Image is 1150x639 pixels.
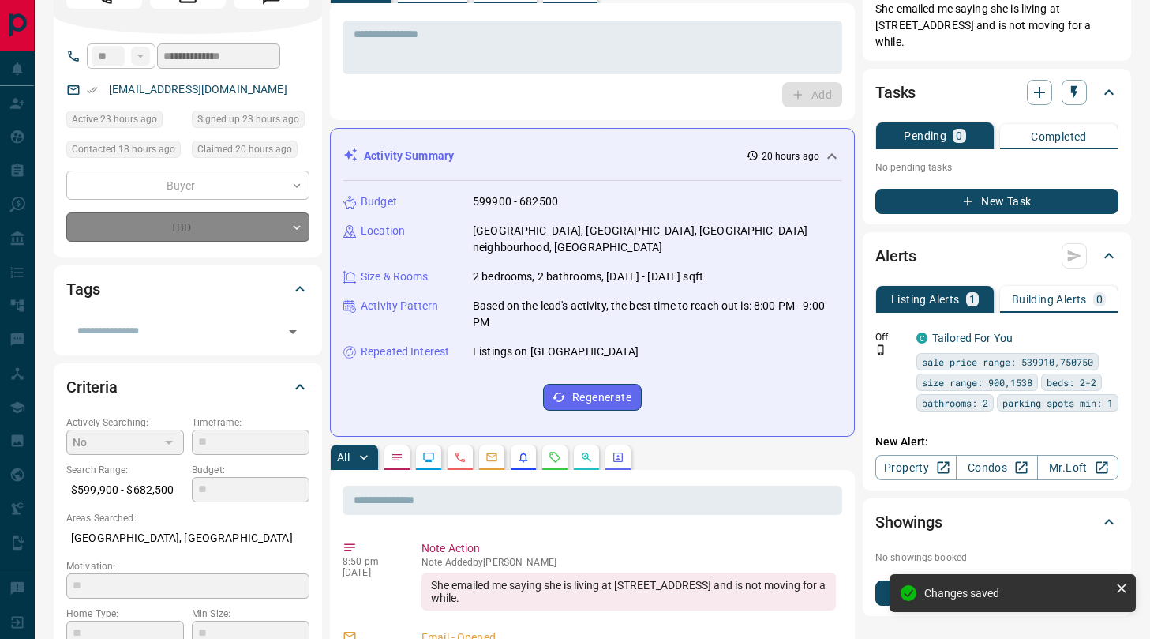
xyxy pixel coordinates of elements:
a: [EMAIL_ADDRESS][DOMAIN_NAME] [109,83,287,96]
p: No pending tasks [875,156,1118,179]
svg: Agent Actions [612,451,624,464]
p: Actively Searching: [66,415,184,430]
svg: Requests [549,451,561,464]
p: Off [875,330,907,344]
p: Budget [361,194,397,210]
span: bathrooms: 2 [922,395,988,411]
p: 0 [956,130,962,141]
button: Open [282,321,304,343]
div: Tags [66,270,309,308]
a: Mr.Loft [1037,455,1118,480]
p: No showings booked [875,551,1118,565]
p: [DATE] [343,567,398,578]
div: No [66,430,184,455]
div: Showings [875,503,1118,541]
p: 2 bedrooms, 2 bathrooms, [DATE] - [DATE] sqft [473,269,703,285]
p: Size & Rooms [361,269,429,285]
div: TBD [66,212,309,242]
h2: Tags [66,276,99,302]
span: Active 23 hours ago [72,111,157,127]
div: Wed Aug 13 2025 [66,141,184,163]
div: Tasks [875,73,1118,111]
svg: Opportunities [580,451,593,464]
span: Contacted 18 hours ago [72,141,175,157]
p: Repeated Interest [361,344,449,360]
h2: Tasks [875,80,916,105]
p: [GEOGRAPHIC_DATA], [GEOGRAPHIC_DATA], [GEOGRAPHIC_DATA] neighbourhood, [GEOGRAPHIC_DATA] [473,223,841,256]
p: Activity Summary [364,148,454,164]
p: Listing Alerts [891,294,960,305]
p: Home Type: [66,607,184,621]
button: New Task [875,189,1118,214]
p: All [337,452,350,463]
span: Claimed 20 hours ago [197,141,292,157]
button: New Showing [875,581,1118,606]
p: [GEOGRAPHIC_DATA], [GEOGRAPHIC_DATA] [66,525,309,551]
p: Based on the lead's activity, the best time to reach out is: 8:00 PM - 9:00 PM [473,298,841,331]
span: beds: 2-2 [1047,374,1096,390]
a: Tailored For You [932,332,1013,344]
p: Note Action [421,540,836,557]
div: Buyer [66,171,309,200]
p: She emailed me saying she is living at [STREET_ADDRESS] and is not moving for a while. [875,1,1118,51]
h2: Alerts [875,243,916,269]
p: $599,900 - $682,500 [66,477,184,503]
div: Changes saved [924,587,1109,600]
p: 599900 - 682500 [473,194,558,210]
p: 1 [969,294,976,305]
p: Location [361,223,405,239]
div: Tue Aug 12 2025 [192,111,309,133]
p: Budget: [192,463,309,477]
a: Condos [956,455,1037,480]
div: Tue Aug 12 2025 [192,141,309,163]
svg: Lead Browsing Activity [422,451,435,464]
p: Min Size: [192,607,309,621]
svg: Push Notification Only [875,344,886,355]
span: size range: 900,1538 [922,374,1032,390]
p: Timeframe: [192,415,309,430]
p: Pending [904,130,946,141]
p: Activity Pattern [361,298,438,314]
p: New Alert: [875,434,1118,450]
span: sale price range: 539910,750750 [922,354,1093,370]
div: Tue Aug 12 2025 [66,111,184,133]
p: 0 [1096,294,1103,305]
div: Alerts [875,237,1118,275]
p: Completed [1031,131,1087,142]
h2: Showings [875,509,942,535]
p: Listings on [GEOGRAPHIC_DATA] [473,344,639,360]
div: Activity Summary20 hours ago [343,141,841,171]
svg: Email Verified [87,85,98,96]
span: Signed up 23 hours ago [197,111,299,127]
span: parking spots min: 1 [1002,395,1113,411]
div: condos.ca [916,333,927,344]
button: Regenerate [543,384,642,411]
p: Areas Searched: [66,511,309,525]
p: Search Range: [66,463,184,477]
p: Note Added by [PERSON_NAME] [421,557,836,568]
svg: Emails [485,451,498,464]
p: 8:50 pm [343,556,398,567]
p: Motivation: [66,559,309,573]
h2: Criteria [66,374,118,400]
p: Building Alerts [1012,294,1087,305]
p: 20 hours ago [762,149,819,164]
div: Criteria [66,368,309,406]
svg: Listing Alerts [517,451,530,464]
a: Property [875,455,957,480]
div: She emailed me saying she is living at [STREET_ADDRESS] and is not moving for a while. [421,573,836,611]
svg: Notes [391,451,403,464]
svg: Calls [454,451,466,464]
